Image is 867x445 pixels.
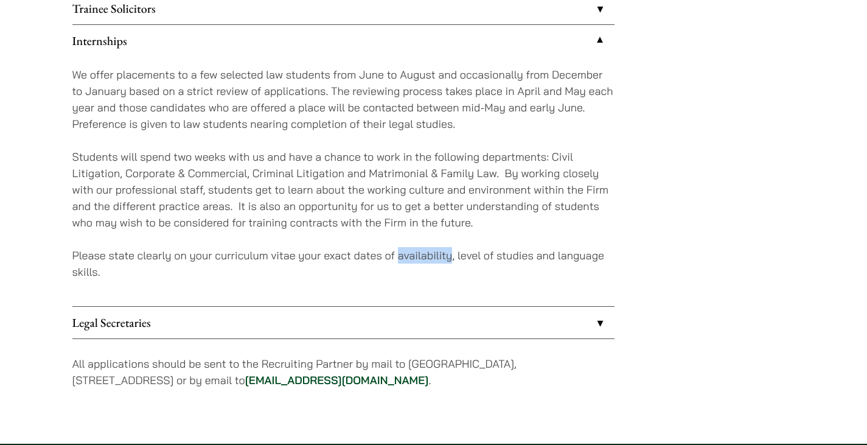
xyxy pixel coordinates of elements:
[245,373,429,387] a: [EMAIL_ADDRESS][DOMAIN_NAME]
[72,57,615,306] div: Internships
[72,307,615,338] a: Legal Secretaries
[72,25,615,57] a: Internships
[72,356,615,388] p: All applications should be sent to the Recruiting Partner by mail to [GEOGRAPHIC_DATA], [STREET_A...
[72,66,615,132] p: We offer placements to a few selected law students from June to August and occasionally from Dece...
[72,247,615,280] p: Please state clearly on your curriculum vitae your exact dates of availability, level of studies ...
[72,149,615,231] p: Students will spend two weeks with us and have a chance to work in the following departments: Civ...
